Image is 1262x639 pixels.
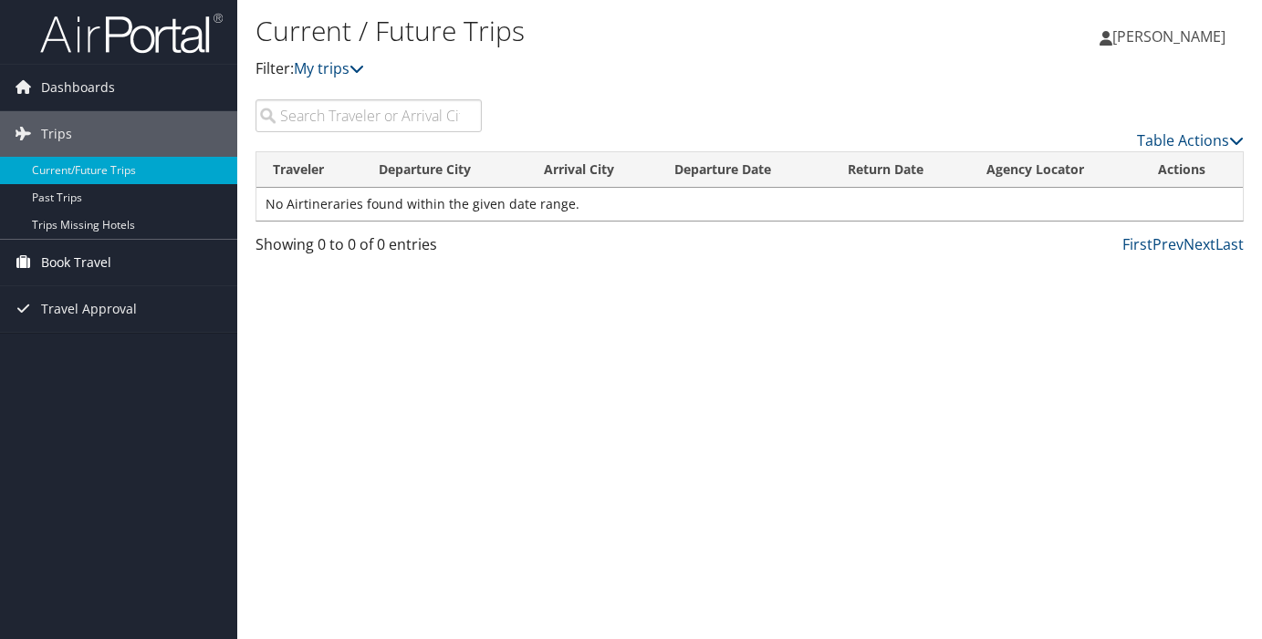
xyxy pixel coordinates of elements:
[41,286,137,332] span: Travel Approval
[1152,234,1184,254] a: Prev
[256,57,914,81] p: Filter:
[256,188,1243,221] td: No Airtineraries found within the given date range.
[256,12,914,50] h1: Current / Future Trips
[41,65,115,110] span: Dashboards
[970,152,1141,188] th: Agency Locator: activate to sort column ascending
[256,99,482,132] input: Search Traveler or Arrival City
[41,240,111,285] span: Book Travel
[527,152,658,188] th: Arrival City: activate to sort column ascending
[256,233,482,264] div: Showing 0 to 0 of 0 entries
[41,111,72,157] span: Trips
[1215,234,1244,254] a: Last
[256,152,362,188] th: Traveler: activate to sort column ascending
[1100,9,1244,64] a: [PERSON_NAME]
[831,152,970,188] th: Return Date: activate to sort column ascending
[1112,26,1225,46] span: [PERSON_NAME]
[658,152,831,188] th: Departure Date: activate to sort column descending
[1122,234,1152,254] a: First
[1184,234,1215,254] a: Next
[1137,130,1244,150] a: Table Actions
[294,58,364,78] a: My trips
[362,152,527,188] th: Departure City: activate to sort column ascending
[40,12,223,55] img: airportal-logo.png
[1142,152,1243,188] th: Actions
